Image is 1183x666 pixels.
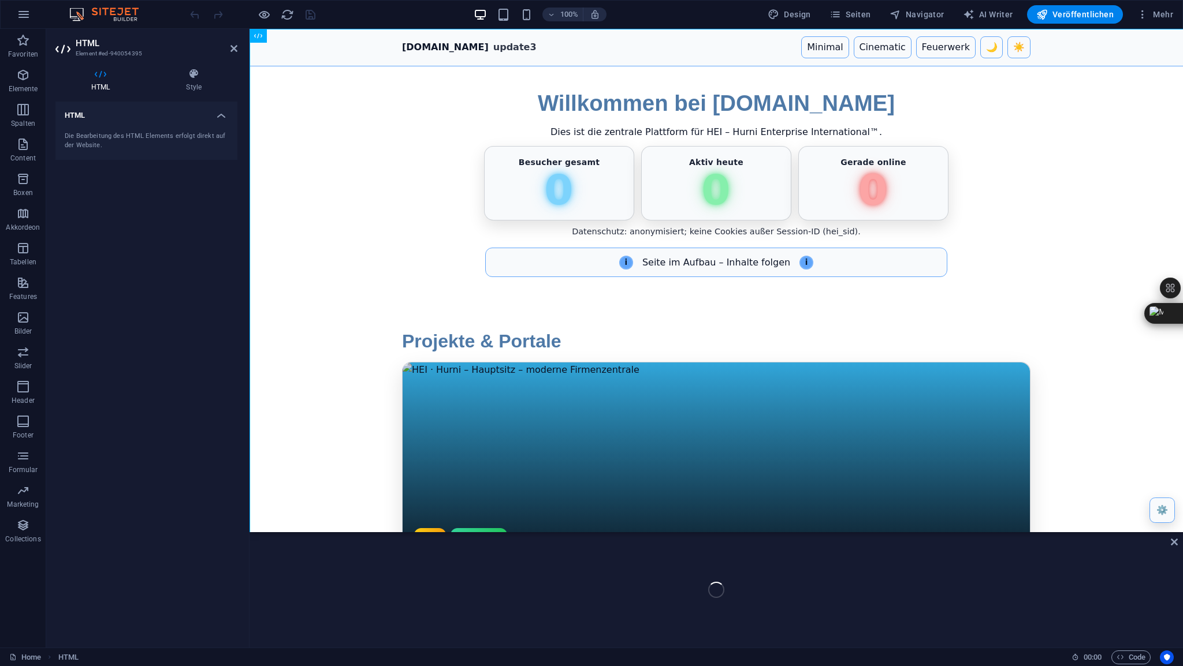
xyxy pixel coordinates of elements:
button: AI Writer [958,5,1018,24]
span: Design [768,9,811,20]
h4: HTML [55,68,150,92]
button: Code [1111,650,1151,664]
button: Design [763,5,816,24]
span: : [1092,653,1093,661]
span: Code [1117,650,1145,664]
span: Seiten [829,9,871,20]
div: Design (Strg+Alt+Y) [763,5,816,24]
i: Bei Größenänderung Zoomstufe automatisch an das gewählte Gerät anpassen. [590,9,600,20]
h4: HTML [55,102,237,122]
button: Navigator [885,5,949,24]
button: Usercentrics [1160,650,1174,664]
h2: HTML [76,38,237,48]
button: reload [280,8,294,21]
span: Veröffentlichen [1036,9,1114,20]
button: Mehr [1132,5,1178,24]
span: AI Writer [963,9,1013,20]
i: Seite neu laden [281,8,294,21]
button: 100% [542,8,583,21]
h6: 100% [560,8,578,21]
button: Veröffentlichen [1027,5,1123,24]
h4: Style [150,68,237,92]
button: Seiten [825,5,876,24]
div: Die Bearbeitung des HTML Elements erfolgt direkt auf der Website. [65,132,228,151]
h6: Session-Zeit [1072,650,1102,664]
span: Mehr [1137,9,1173,20]
span: Navigator [890,9,944,20]
h3: Element #ed-940054395 [76,48,214,59]
span: 00 00 [1084,650,1102,664]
